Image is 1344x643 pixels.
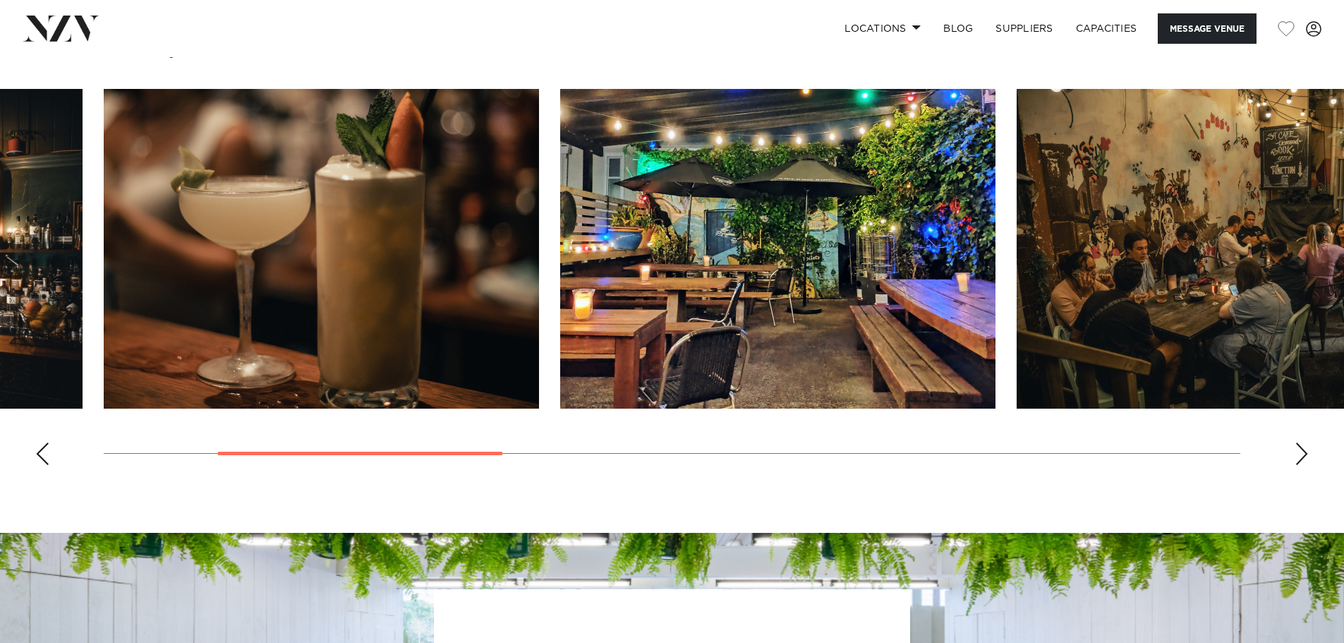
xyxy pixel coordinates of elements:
swiper-slide: 3 / 10 [560,89,995,409]
a: BLOG [932,13,984,44]
a: SUPPLIERS [984,13,1064,44]
a: Capacities [1065,13,1149,44]
button: Message Venue [1158,13,1257,44]
img: nzv-logo.png [23,16,99,41]
swiper-slide: 2 / 10 [104,89,539,409]
a: Locations [833,13,932,44]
